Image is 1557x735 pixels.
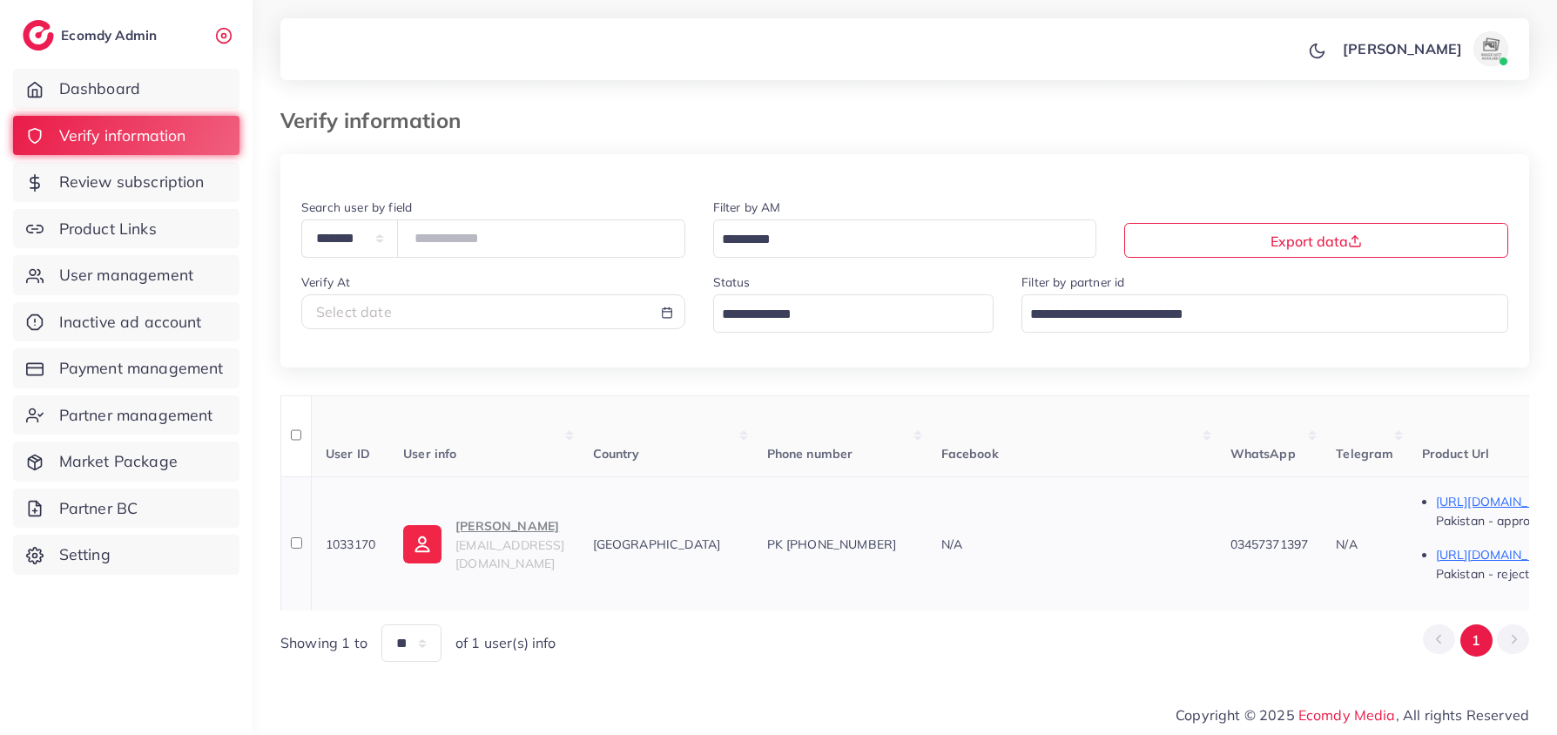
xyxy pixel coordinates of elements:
img: avatar [1473,31,1508,66]
input: Search for option [716,301,972,328]
span: Inactive ad account [59,311,202,334]
span: Payment management [59,357,224,380]
span: Pakistan - approved [1436,513,1551,529]
span: Showing 1 to [280,633,367,653]
label: Filter by partner id [1021,273,1124,291]
button: Go to page 1 [1460,624,1493,657]
span: 03457371397 [1230,536,1309,552]
span: [EMAIL_ADDRESS][DOMAIN_NAME] [455,537,564,570]
div: Search for option [713,219,1097,257]
a: Review subscription [13,162,239,202]
input: Search for option [716,226,1075,253]
span: [GEOGRAPHIC_DATA] [593,536,721,552]
p: [PERSON_NAME] [455,516,564,536]
a: User management [13,255,239,295]
span: Verify information [59,125,186,147]
label: Filter by AM [713,199,781,216]
a: logoEcomdy Admin [23,20,161,51]
span: 1033170 [326,536,375,552]
a: Verify information [13,116,239,156]
button: Export data [1124,223,1508,258]
h3: Verify information [280,108,475,133]
span: , All rights Reserved [1396,705,1529,725]
p: [PERSON_NAME] [1343,38,1462,59]
span: Telegram [1336,446,1393,462]
span: Export data [1271,233,1362,250]
a: Market Package [13,442,239,482]
a: [PERSON_NAME][EMAIL_ADDRESS][DOMAIN_NAME] [403,516,564,572]
a: Product Links [13,209,239,249]
span: Product Url [1422,446,1490,462]
span: User ID [326,446,370,462]
span: Country [593,446,640,462]
span: Pakistan - rejected [1436,566,1544,582]
span: Dashboard [59,78,140,100]
span: Partner management [59,404,213,427]
img: ic-user-info.36bf1079.svg [403,525,441,563]
div: Search for option [1021,294,1508,332]
label: Status [713,273,751,291]
img: logo [23,20,54,51]
span: Phone number [767,446,853,462]
span: N/A [1336,536,1357,552]
span: N/A [941,536,962,552]
a: Dashboard [13,69,239,109]
label: Verify At [301,273,350,291]
span: Market Package [59,450,178,473]
a: Setting [13,535,239,575]
a: [PERSON_NAME]avatar [1333,31,1515,66]
span: PK [PHONE_NUMBER] [767,536,897,552]
span: User management [59,264,193,287]
a: Payment management [13,348,239,388]
label: Search user by field [301,199,412,216]
span: WhatsApp [1230,446,1296,462]
span: User info [403,446,456,462]
a: Ecomdy Media [1298,706,1396,724]
span: of 1 user(s) info [455,633,556,653]
span: Facebook [941,446,999,462]
span: Product Links [59,218,157,240]
span: Select date [316,303,392,320]
h2: Ecomdy Admin [61,27,161,44]
ul: Pagination [1423,624,1529,657]
span: Partner BC [59,497,138,520]
span: Copyright © 2025 [1176,705,1529,725]
div: Search for option [713,294,994,332]
span: Setting [59,543,111,566]
a: Inactive ad account [13,302,239,342]
span: Review subscription [59,171,205,193]
input: Search for option [1024,301,1486,328]
a: Partner BC [13,489,239,529]
a: Partner management [13,395,239,435]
